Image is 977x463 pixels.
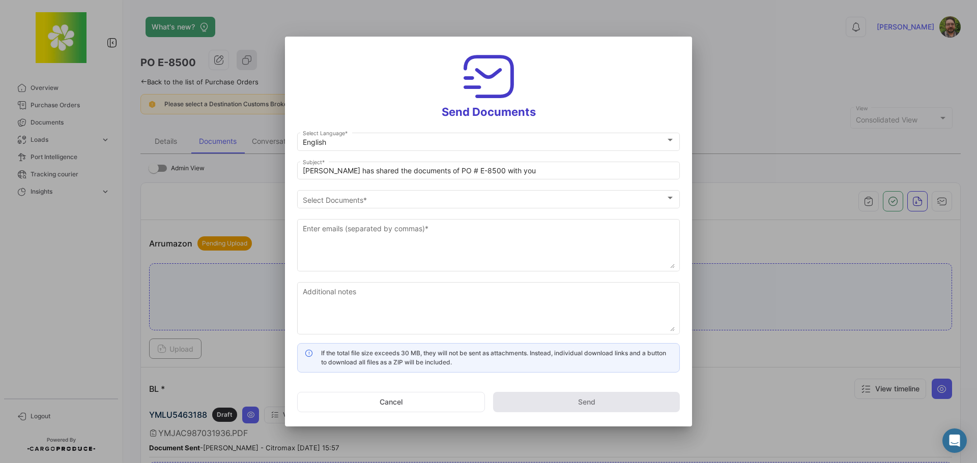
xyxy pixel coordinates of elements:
[303,196,666,204] span: Select Documents
[303,138,326,146] mat-select-trigger: English
[297,392,485,412] button: Cancel
[321,349,666,366] span: If the total file size exceeds 30 MB, they will not be sent as attachments. Instead, individual d...
[297,49,680,119] h3: Send Documents
[942,428,967,453] div: Abrir Intercom Messenger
